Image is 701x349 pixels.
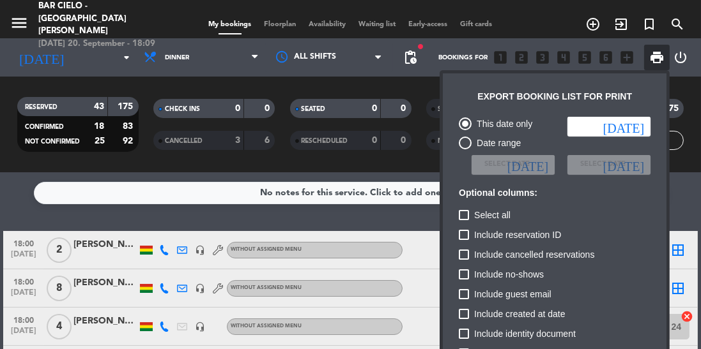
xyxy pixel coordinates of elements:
span: Include reservation ID [474,227,561,242]
span: Include cancelled reservations [474,247,594,262]
h6: Optional columns: [459,188,651,198]
i: [DATE] [603,120,644,133]
span: Include guest email [474,286,551,302]
div: This date only [472,117,532,131]
span: Include identity document [474,326,576,341]
span: Include no-shows [474,267,544,282]
span: Select all [474,207,511,223]
span: Select date [580,159,626,170]
div: Date range [472,136,521,151]
span: print [649,50,665,65]
i: [DATE] [507,158,548,171]
div: Export booking list for print [477,89,632,104]
i: [DATE] [603,158,644,171]
span: Select date [484,159,530,170]
span: Include created at date [474,306,565,322]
